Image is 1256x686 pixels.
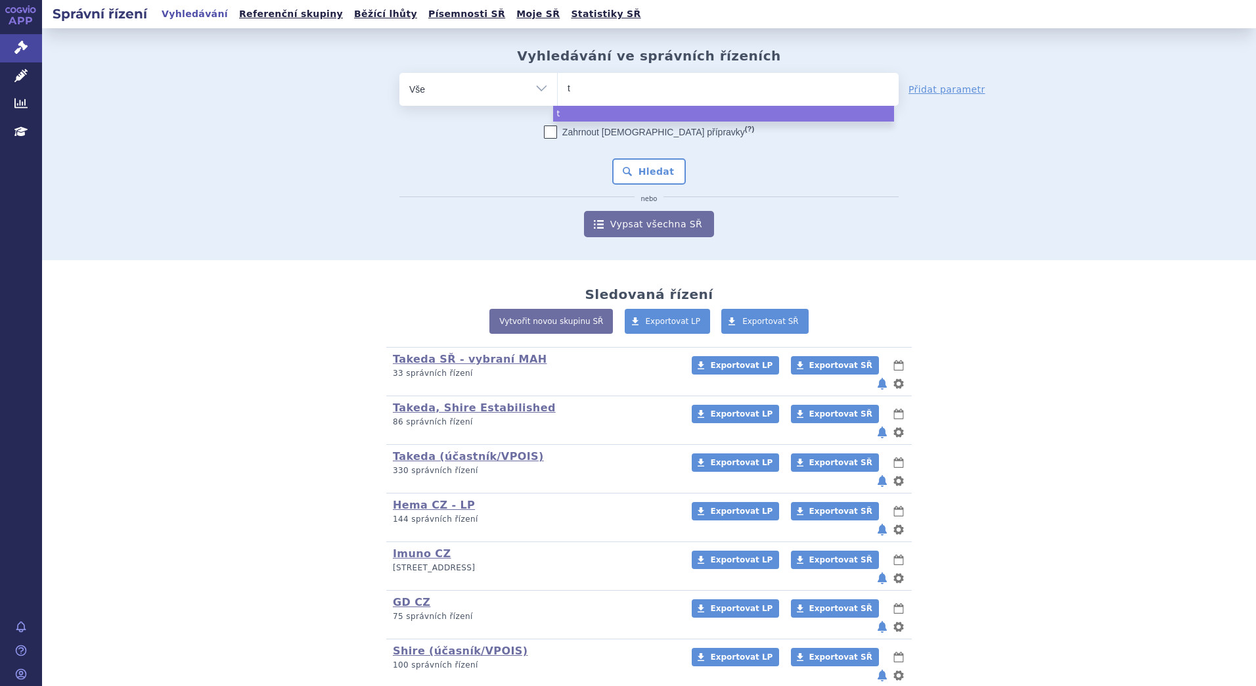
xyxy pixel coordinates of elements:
a: Exportovat SŘ [791,599,879,618]
span: Exportovat LP [710,507,773,516]
a: Exportovat LP [692,648,779,666]
a: Vyhledávání [158,5,232,23]
a: Vypsat všechna SŘ [584,211,714,237]
button: notifikace [876,473,889,489]
a: Exportovat LP [625,309,711,334]
button: lhůty [892,649,905,665]
button: notifikace [876,376,889,392]
a: Exportovat LP [692,502,779,520]
button: lhůty [892,601,905,616]
span: Exportovat LP [710,458,773,467]
span: Exportovat SŘ [809,361,872,370]
button: nastavení [892,473,905,489]
li: t [553,106,894,122]
button: notifikace [876,522,889,537]
button: nastavení [892,522,905,537]
p: 86 správních řízení [393,417,675,428]
h2: Správní řízení [42,5,158,23]
p: 33 správních řízení [393,368,675,379]
a: GD CZ [393,596,430,608]
span: Exportovat SŘ [809,507,872,516]
button: nastavení [892,570,905,586]
a: Hema CZ - LP [393,499,475,511]
h2: Sledovaná řízení [585,286,713,302]
span: Exportovat LP [710,652,773,662]
a: Exportovat LP [692,551,779,569]
span: Exportovat SŘ [809,604,872,613]
span: Exportovat LP [710,409,773,419]
button: lhůty [892,552,905,568]
button: nastavení [892,376,905,392]
button: nastavení [892,668,905,683]
p: 144 správních řízení [393,514,675,525]
a: Exportovat SŘ [791,356,879,375]
i: nebo [635,195,664,203]
a: Takeda SŘ - vybraní MAH [393,353,547,365]
span: Exportovat LP [710,604,773,613]
span: Exportovat LP [710,555,773,564]
p: [STREET_ADDRESS] [393,562,675,574]
a: Exportovat SŘ [791,453,879,472]
a: Písemnosti SŘ [424,5,509,23]
a: Vytvořit novou skupinu SŘ [489,309,613,334]
a: Exportovat SŘ [791,648,879,666]
label: Zahrnout [DEMOGRAPHIC_DATA] přípravky [544,126,754,139]
a: Imuno CZ [393,547,451,560]
a: Exportovat LP [692,356,779,375]
span: Exportovat SŘ [809,652,872,662]
button: lhůty [892,455,905,470]
a: Takeda, Shire Estabilished [393,401,556,414]
p: 100 správních řízení [393,660,675,671]
h2: Vyhledávání ve správních řízeních [517,48,781,64]
a: Referenční skupiny [235,5,347,23]
p: 75 správních řízení [393,611,675,622]
a: Exportovat LP [692,405,779,423]
button: notifikace [876,570,889,586]
a: Takeda (účastník/VPOIS) [393,450,544,463]
span: Exportovat SŘ [809,555,872,564]
button: nastavení [892,619,905,635]
button: Hledat [612,158,686,185]
button: notifikace [876,668,889,683]
span: Exportovat SŘ [809,409,872,419]
a: Shire (účasník/VPOIS) [393,645,527,657]
button: lhůty [892,357,905,373]
span: Exportovat LP [710,361,773,370]
a: Exportovat LP [692,599,779,618]
button: lhůty [892,406,905,422]
a: Exportovat SŘ [791,405,879,423]
button: notifikace [876,619,889,635]
button: notifikace [876,424,889,440]
abbr: (?) [745,125,754,133]
a: Přidat parametr [908,83,985,96]
a: Exportovat LP [692,453,779,472]
span: Exportovat LP [646,317,701,326]
button: lhůty [892,503,905,519]
a: Statistiky SŘ [567,5,644,23]
span: Exportovat SŘ [809,458,872,467]
a: Exportovat SŘ [791,551,879,569]
a: Exportovat SŘ [791,502,879,520]
p: 330 správních řízení [393,465,675,476]
a: Běžící lhůty [350,5,421,23]
span: Exportovat SŘ [742,317,799,326]
a: Moje SŘ [512,5,564,23]
button: nastavení [892,424,905,440]
a: Exportovat SŘ [721,309,809,334]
